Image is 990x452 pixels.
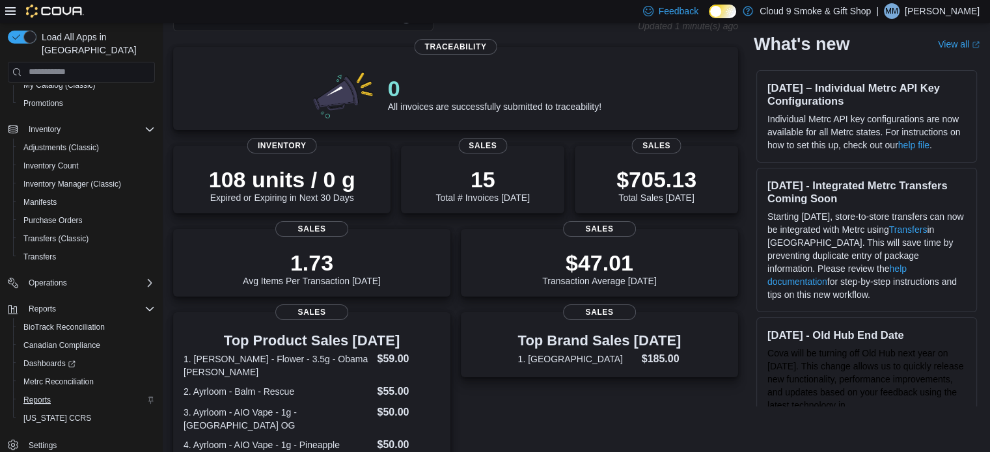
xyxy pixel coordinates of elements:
[542,250,657,276] p: $47.01
[18,194,62,210] a: Manifests
[18,392,155,408] span: Reports
[18,140,155,155] span: Adjustments (Classic)
[377,384,439,399] dd: $55.00
[13,139,160,157] button: Adjustments (Classic)
[23,377,94,387] span: Metrc Reconciliation
[458,138,507,153] span: Sales
[435,166,529,193] p: 15
[36,31,155,57] span: Load All Apps in [GEOGRAPHIC_DATA]
[29,278,67,288] span: Operations
[18,319,110,335] a: BioTrack Reconciliation
[18,319,155,335] span: BioTrack Reconciliation
[23,252,56,262] span: Transfers
[310,68,378,120] img: 0
[209,166,355,203] div: Expired or Expiring in Next 30 Days
[767,348,963,423] span: Cova will be turning off Old Hub next year on [DATE]. This change allows us to quickly release ne...
[18,213,155,228] span: Purchase Orders
[23,197,57,207] span: Manifests
[13,373,160,391] button: Metrc Reconciliation
[542,250,657,286] div: Transaction Average [DATE]
[13,211,160,230] button: Purchase Orders
[3,300,160,318] button: Reports
[18,231,94,246] a: Transfers (Classic)
[876,3,879,19] p: |
[938,39,980,49] a: View allExternal link
[18,176,155,192] span: Inventory Manager (Classic)
[18,231,155,246] span: Transfers (Classic)
[29,304,56,314] span: Reports
[184,352,372,379] dt: 1. [PERSON_NAME] - Flower - 3.5g - Obama [PERSON_NAME]
[23,322,105,332] span: BioTrack Reconciliation
[18,374,155,390] span: Metrc Reconciliation
[13,391,160,409] button: Reports
[13,409,160,427] button: [US_STATE] CCRS
[616,166,696,193] p: $705.13
[23,233,89,244] span: Transfers (Classic)
[23,413,91,423] span: [US_STATE] CCRS
[414,39,497,55] span: Traceability
[13,94,160,113] button: Promotions
[18,158,155,174] span: Inventory Count
[18,392,56,408] a: Reports
[388,75,601,112] div: All invoices are successfully submitted to traceability!
[23,301,155,317] span: Reports
[518,333,681,349] h3: Top Brand Sales [DATE]
[754,34,849,55] h2: What's new
[563,221,636,237] span: Sales
[23,142,99,153] span: Adjustments (Classic)
[18,77,101,93] a: My Catalog (Classic)
[889,224,928,235] a: Transfers
[3,274,160,292] button: Operations
[18,338,155,353] span: Canadian Compliance
[23,179,121,189] span: Inventory Manager (Classic)
[18,158,84,174] a: Inventory Count
[23,358,76,369] span: Dashboards
[29,440,57,451] span: Settings
[275,304,348,320] span: Sales
[29,124,61,135] span: Inventory
[23,122,155,137] span: Inventory
[13,354,160,373] a: Dashboards
[23,340,100,351] span: Canadian Compliance
[767,113,966,152] p: Individual Metrc API key configurations are now available for all Metrc states. For instructions ...
[13,157,160,175] button: Inventory Count
[377,351,439,367] dd: $59.00
[18,249,155,265] span: Transfers
[243,250,381,286] div: Avg Items Per Transaction [DATE]
[23,215,83,226] span: Purchase Orders
[23,122,66,137] button: Inventory
[275,221,348,237] span: Sales
[18,356,155,371] span: Dashboards
[638,21,738,31] p: Updated 1 minute(s) ago
[23,275,155,291] span: Operations
[632,138,681,153] span: Sales
[23,301,61,317] button: Reports
[184,385,372,398] dt: 2. Ayrloom - Balm - Rescue
[13,248,160,266] button: Transfers
[709,5,736,18] input: Dark Mode
[377,405,439,420] dd: $50.00
[972,41,980,49] svg: External link
[518,352,637,366] dt: 1. [GEOGRAPHIC_DATA]
[18,176,126,192] a: Inventory Manager (Classic)
[885,3,898,19] span: MM
[13,230,160,248] button: Transfers (Classic)
[23,98,63,109] span: Promotions
[18,140,104,155] a: Adjustments (Classic)
[767,81,966,107] h3: [DATE] – Individual Metrc API Key Configurations
[18,96,68,111] a: Promotions
[642,351,681,367] dd: $185.00
[18,374,99,390] a: Metrc Reconciliation
[767,210,966,301] p: Starting [DATE], store-to-store transfers can now be integrated with Metrc using in [GEOGRAPHIC_D...
[18,249,61,265] a: Transfers
[184,406,372,432] dt: 3. Ayrloom - AIO Vape - 1g - [GEOGRAPHIC_DATA] OG
[23,395,51,405] span: Reports
[18,410,96,426] a: [US_STATE] CCRS
[388,75,601,101] p: 0
[13,336,160,354] button: Canadian Compliance
[435,166,529,203] div: Total # Invoices [DATE]
[209,166,355,193] p: 108 units / 0 g
[13,318,160,336] button: BioTrack Reconciliation
[13,175,160,193] button: Inventory Manager (Classic)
